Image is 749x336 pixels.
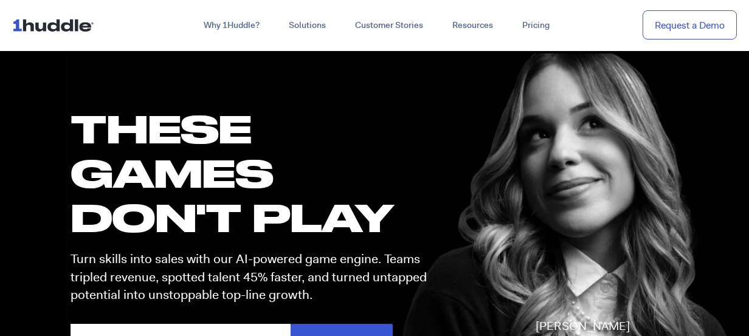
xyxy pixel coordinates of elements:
[340,15,438,36] a: Customer Stories
[508,15,564,36] a: Pricing
[189,15,274,36] a: Why 1Huddle?
[71,250,438,304] p: Turn skills into sales with our AI-powered game engine. Teams tripled revenue, spotted talent 45%...
[643,10,737,40] a: Request a Demo
[71,106,438,240] h1: these GAMES DON'T PLAY
[438,15,508,36] a: Resources
[274,15,340,36] a: Solutions
[12,13,99,36] img: ...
